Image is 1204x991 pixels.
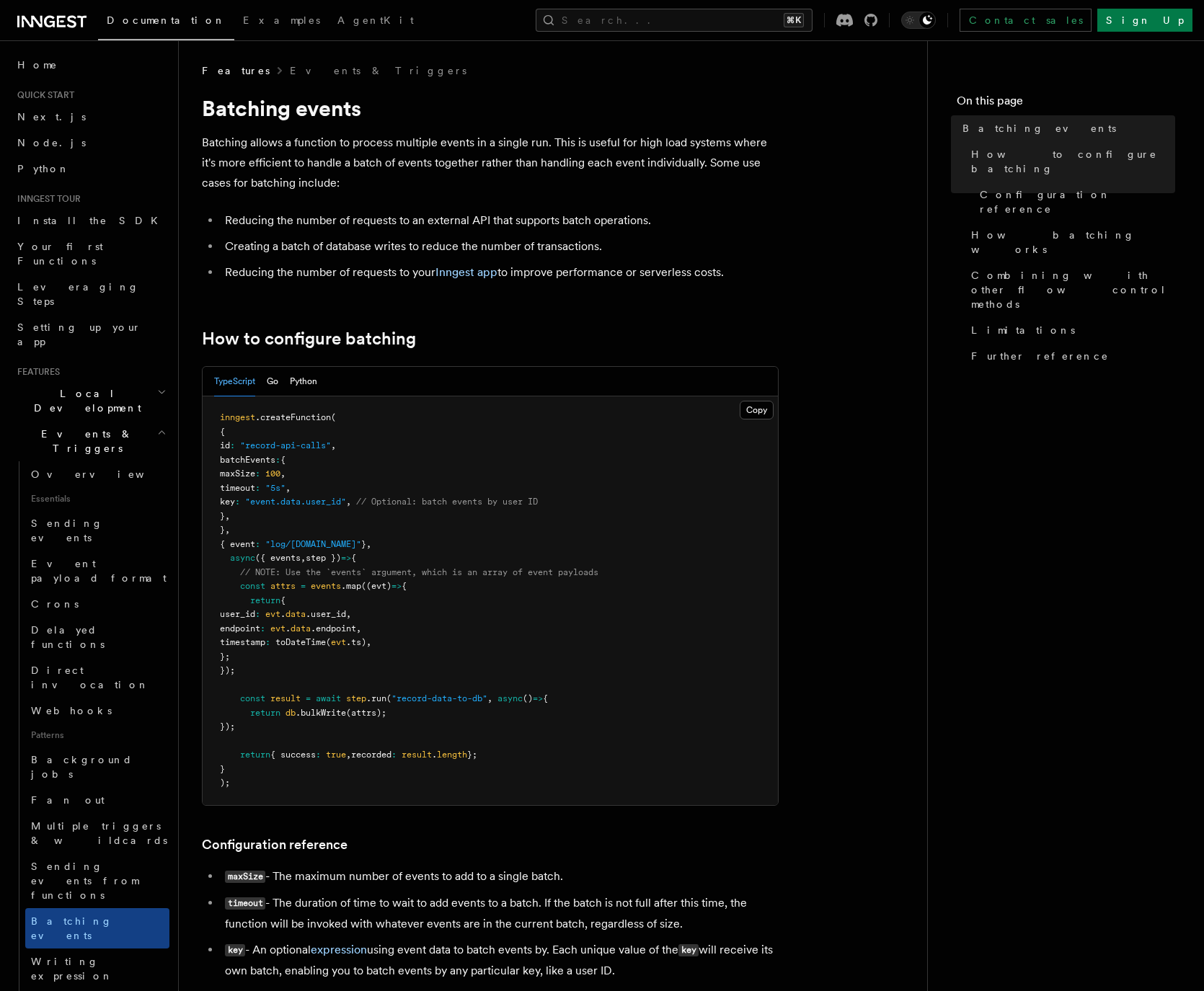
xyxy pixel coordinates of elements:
span: Documentation [107,14,226,26]
span: Direct invocation [31,665,149,690]
span: step }) [306,553,341,563]
span: recorded [351,750,391,760]
span: { success [270,750,316,760]
code: key [678,944,699,956]
span: Features [202,63,270,78]
span: { [280,595,285,605]
span: Fan out [31,794,105,806]
span: : [235,497,240,507]
span: { [220,427,225,437]
span: , [301,553,306,563]
a: Install the SDK [12,208,169,234]
a: Documentation [98,4,234,40]
p: Batching allows a function to process multiple events in a single run. This is useful for high lo... [202,133,779,193]
span: ); [220,778,230,788]
span: { [280,455,285,465]
a: AgentKit [329,4,422,39]
a: Event payload format [25,551,169,591]
span: Essentials [25,487,169,510]
a: expression [311,943,367,956]
span: Setting up your app [17,321,141,347]
span: ({ events [255,553,301,563]
span: .bulkWrite [296,708,346,718]
span: , [225,525,230,535]
a: Configuration reference [202,835,348,855]
a: Leveraging Steps [12,274,169,314]
span: , [366,637,371,647]
a: Sign Up [1097,9,1192,32]
span: .run [366,693,386,703]
a: Configuration reference [974,182,1175,222]
span: result [402,750,432,760]
span: Quick start [12,89,74,101]
span: : [255,609,260,619]
a: Contact sales [960,9,1092,32]
span: Further reference [971,349,1109,363]
span: "5s" [265,483,285,493]
span: Writing expression [31,956,113,982]
span: // Optional: batch events by user ID [356,497,538,507]
span: , [366,539,371,549]
span: : [275,455,280,465]
span: maxSize [220,468,255,479]
a: Crons [25,591,169,617]
span: : [260,623,265,634]
span: 100 [265,468,280,479]
span: step [346,693,366,703]
button: Copy [740,401,774,419]
span: timeout [220,483,255,493]
span: . [280,609,285,619]
span: evt [331,637,346,647]
span: } [220,525,225,535]
span: // NOTE: Use the `events` argument, which is an array of event payloads [240,567,598,577]
span: , [346,497,351,507]
span: data [285,609,306,619]
a: Overview [25,461,169,487]
span: events [311,581,341,591]
span: endpoint [220,623,260,634]
span: const [240,693,265,703]
span: id [220,440,230,450]
a: Combining with other flow control methods [965,262,1175,317]
span: user_id [220,609,255,619]
code: maxSize [225,871,265,883]
span: How to configure batching [971,147,1175,176]
span: "log/[DOMAIN_NAME]" [265,539,361,549]
span: , [356,623,361,634]
button: Local Development [12,381,169,421]
span: }); [220,721,235,732]
span: .user_id [306,609,346,619]
span: await [316,693,341,703]
a: Python [12,156,169,182]
span: attrs [270,581,296,591]
span: .createFunction [255,412,331,422]
span: evt [265,609,280,619]
span: => [341,553,351,563]
a: Webhooks [25,698,169,724]
span: Sending events from functions [31,861,138,901]
span: .endpoint [311,623,356,634]
span: = [306,693,311,703]
span: . [285,623,291,634]
a: Limitations [965,317,1175,343]
span: Batching events [31,915,112,941]
a: Next.js [12,104,169,130]
span: "record-api-calls" [240,440,331,450]
a: Examples [234,4,329,39]
li: Reducing the number of requests to an external API that supports batch operations. [221,210,779,231]
a: Sending events [25,510,169,551]
span: .ts) [346,637,366,647]
a: Events & Triggers [290,63,466,78]
span: { [402,581,407,591]
span: Crons [31,598,79,610]
a: Multiple triggers & wildcards [25,813,169,853]
span: Node.js [17,137,86,148]
span: evt [270,623,285,634]
span: return [250,595,280,605]
span: Inngest tour [12,193,81,205]
span: Patterns [25,724,169,747]
li: - The duration of time to wait to add events to a batch. If the batch is not full after this time... [221,893,779,934]
span: return [250,708,280,718]
a: Background jobs [25,747,169,787]
span: data [291,623,311,634]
